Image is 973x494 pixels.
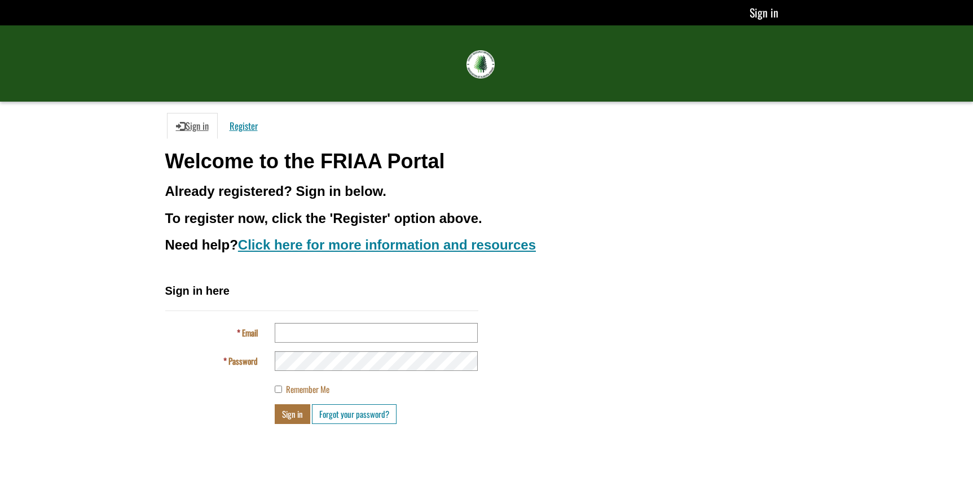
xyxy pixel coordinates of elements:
a: Click here for more information and resources [238,237,536,252]
a: Register [221,113,267,139]
a: Sign in [167,113,218,139]
h1: Welcome to the FRIAA Portal [165,150,808,173]
input: Remember Me [275,386,282,393]
span: Email [242,326,258,339]
a: Sign in [750,4,778,21]
span: Remember Me [286,383,329,395]
h3: Need help? [165,238,808,252]
span: Password [228,355,258,367]
span: Sign in here [165,285,230,297]
h3: To register now, click the 'Register' option above. [165,211,808,226]
img: FRIAA Submissions Portal [466,50,495,78]
button: Sign in [275,404,310,424]
h3: Already registered? Sign in below. [165,184,808,199]
a: Forgot your password? [312,404,397,424]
